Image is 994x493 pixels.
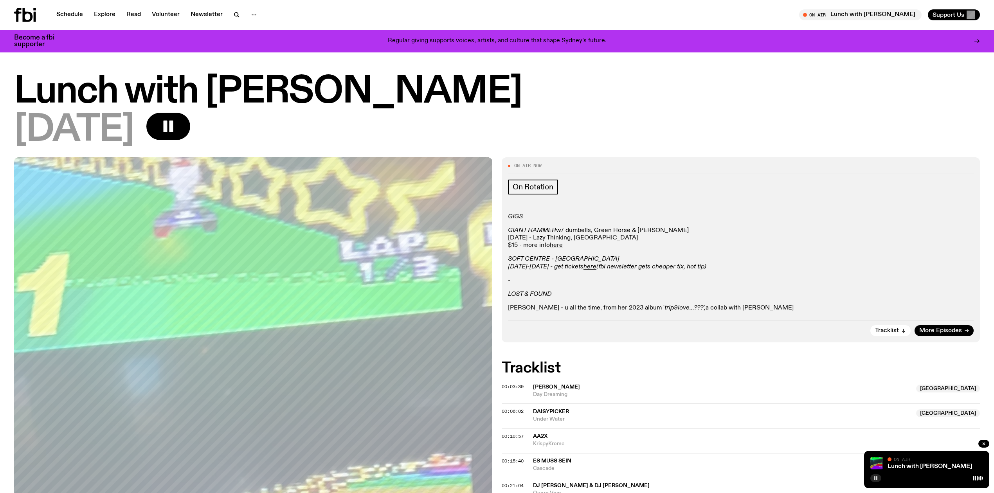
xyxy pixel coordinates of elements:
span: 00:03:39 [502,383,524,390]
a: Read [122,9,146,20]
a: here [583,264,596,270]
span: [GEOGRAPHIC_DATA] [916,385,980,392]
span: [DATE] [14,113,134,148]
span: 00:21:04 [502,482,524,489]
span: Support Us [933,11,964,18]
span: 00:15:40 [502,458,524,464]
a: More Episodes [915,325,974,336]
a: here [550,242,563,248]
span: DJ [PERSON_NAME] & DJ [PERSON_NAME] [533,483,650,488]
em: trip9love...???', [664,305,706,311]
span: 00:10:57 [502,433,524,439]
em: GIANT HAMMER [508,227,556,234]
p: [PERSON_NAME] - u all the time, from her 2023 album ' a collab with [PERSON_NAME] [508,304,974,312]
span: KrispyKreme [533,440,980,448]
span: [PERSON_NAME] [533,384,580,390]
span: [GEOGRAPHIC_DATA] [916,409,980,417]
span: Tracklist [875,328,899,334]
a: On Rotation [508,180,558,194]
span: AA2x [533,434,547,439]
span: On Air Now [514,164,542,168]
span: 00:06:02 [502,408,524,414]
a: Newsletter [186,9,227,20]
em: GIGS [508,214,523,220]
a: Lunch with [PERSON_NAME] [888,463,972,470]
button: Tracklist [870,325,911,336]
span: On Rotation [513,183,553,191]
span: Under Water [533,416,911,423]
h3: Become a fbi supporter [14,34,64,48]
p: w/ dumbells, Green Horse & [PERSON_NAME] [DATE] - Lazy Thinking, [GEOGRAPHIC_DATA] $15 - more info [508,227,974,250]
p: - [508,277,974,284]
em: [DATE]-[DATE] - get tickets [508,264,583,270]
span: On Air [894,457,910,462]
button: On AirLunch with [PERSON_NAME] [799,9,922,20]
span: Es Muss Sein [533,458,571,464]
h2: Tracklist [502,361,980,375]
em: LOST & FOUND [508,291,551,297]
button: Support Us [928,9,980,20]
h1: Lunch with [PERSON_NAME] [14,74,980,110]
span: Day Dreaming [533,391,911,398]
em: (fbi newsletter gets cheaper tix, hot tip) [596,264,706,270]
a: Volunteer [147,9,184,20]
p: Regular giving supports voices, artists, and culture that shape Sydney’s future. [388,38,607,45]
em: SOFT CENTRE - [GEOGRAPHIC_DATA] [508,256,619,262]
a: Explore [89,9,120,20]
span: More Episodes [919,328,962,334]
span: Daisypicker [533,409,569,414]
span: Cascade [533,465,911,472]
a: Schedule [52,9,88,20]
